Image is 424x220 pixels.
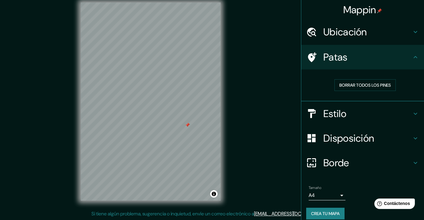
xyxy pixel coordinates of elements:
[306,208,345,219] button: Crea tu mapa
[369,196,417,213] iframe: Lanzador de widgets de ayuda
[323,156,349,169] font: Borde
[309,191,345,200] div: A4
[91,210,254,217] font: Si tiene algún problema, sugerencia o inquietud, envíe un correo electrónico a
[323,51,348,64] font: Patas
[301,45,424,69] div: Patas
[334,79,396,91] button: Borrar todos los pines
[323,26,367,38] font: Ubicación
[301,126,424,151] div: Disposición
[311,211,340,216] font: Crea tu mapa
[323,132,374,145] font: Disposición
[301,151,424,175] div: Borde
[377,8,382,13] img: pin-icon.png
[323,107,346,120] font: Estilo
[309,192,315,198] font: A4
[210,190,218,198] button: Activar o desactivar atribución
[343,3,376,16] font: Mappin
[81,2,221,201] canvas: Mapa
[254,210,330,217] a: [EMAIL_ADDRESS][DOMAIN_NAME]
[301,101,424,126] div: Estilo
[309,185,321,190] font: Tamaño
[339,82,391,88] font: Borrar todos los pines
[301,20,424,44] div: Ubicación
